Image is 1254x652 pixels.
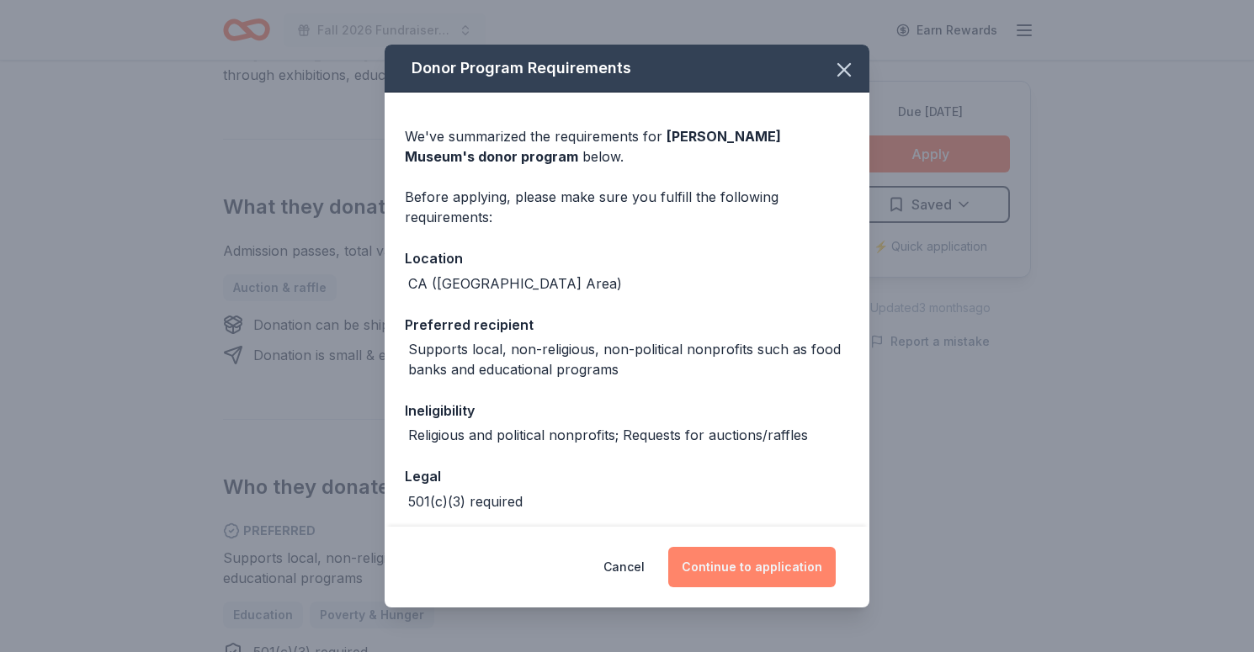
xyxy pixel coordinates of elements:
button: Continue to application [668,547,836,587]
button: Cancel [603,547,645,587]
div: We've summarized the requirements for below. [405,126,849,167]
div: Religious and political nonprofits; Requests for auctions/raffles [408,425,808,445]
div: Before applying, please make sure you fulfill the following requirements: [405,187,849,227]
div: CA ([GEOGRAPHIC_DATA] Area) [408,273,622,294]
div: Legal [405,465,849,487]
div: Ineligibility [405,400,849,421]
div: Location [405,247,849,269]
div: Preferred recipient [405,314,849,336]
div: 501(c)(3) required [408,491,523,512]
div: Supports local, non-religious, non-political nonprofits such as food banks and educational programs [408,339,849,379]
div: Donor Program Requirements [385,45,869,93]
